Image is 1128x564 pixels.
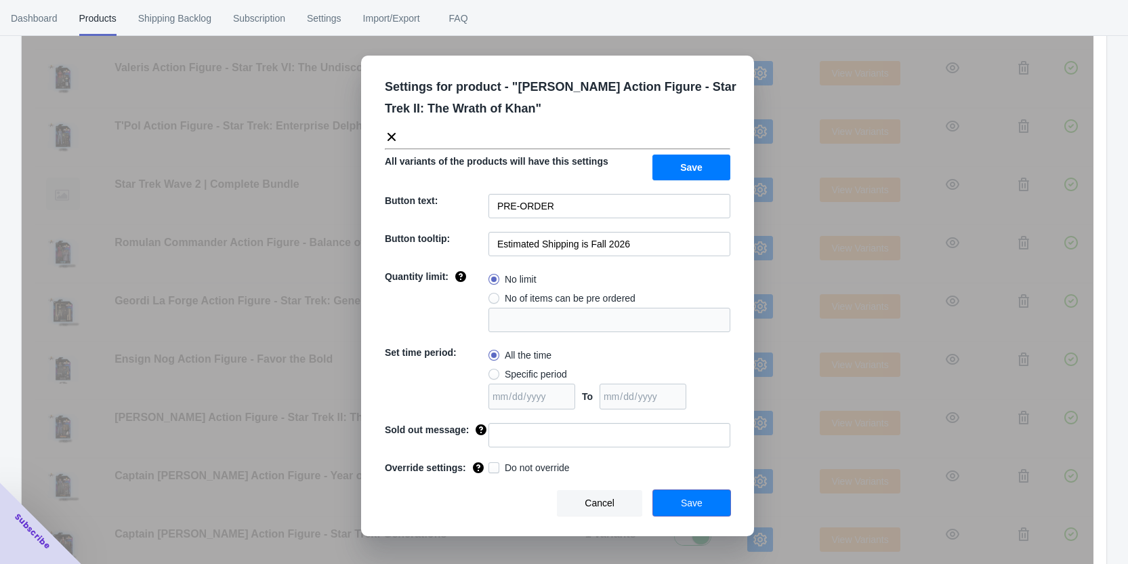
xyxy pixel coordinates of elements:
[233,1,285,36] span: Subscription
[505,291,635,305] span: No of items can be pre ordered
[680,162,703,173] span: Save
[307,1,341,36] span: Settings
[582,391,593,402] span: To
[681,498,703,508] span: Save
[385,233,450,244] span: Button tooltip:
[385,462,466,473] span: Override settings:
[505,348,551,362] span: All the time
[505,367,567,381] span: Specific period
[385,424,469,435] span: Sold out message:
[653,490,730,516] button: Save
[652,155,730,180] button: Save
[138,1,211,36] span: Shipping Backlog
[385,195,438,206] span: Button text:
[385,271,448,282] span: Quantity limit:
[505,273,537,286] span: No limit
[79,1,117,36] span: Products
[505,461,570,475] span: Do not override
[557,490,642,516] button: Cancel
[12,511,53,552] span: Subscribe
[442,1,476,36] span: FAQ
[11,1,58,36] span: Dashboard
[385,347,457,358] span: Set time period:
[585,498,614,508] span: Cancel
[385,76,741,119] p: Settings for product - " [PERSON_NAME] Action Figure - Star Trek II: The Wrath of Khan "
[363,1,420,36] span: Import/Export
[385,156,608,167] span: All variants of the products will have this settings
